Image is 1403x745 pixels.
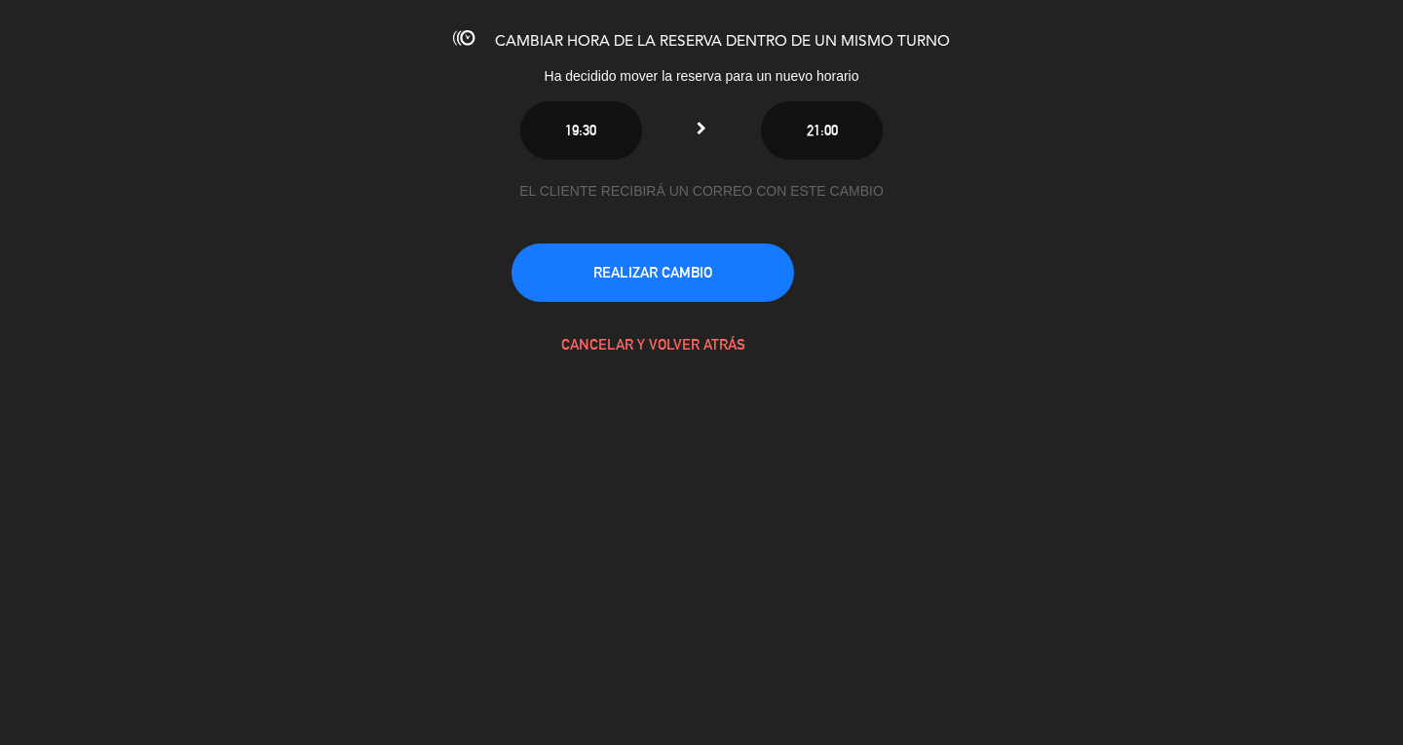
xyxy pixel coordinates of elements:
button: REALIZAR CAMBIO [512,243,794,302]
span: CAMBIAR HORA DE LA RESERVA DENTRO DE UN MISMO TURNO [495,34,950,50]
span: 21:00 [807,122,838,138]
span: 19:30 [565,122,596,138]
button: CANCELAR Y VOLVER ATRÁS [512,316,794,374]
div: EL CLIENTE RECIBIRÁ UN CORREO CON ESTE CAMBIO [512,180,891,203]
button: 21:00 [761,101,883,160]
div: Ha decidido mover la reserva para un nuevo horario [380,65,1023,88]
button: 19:30 [520,101,642,160]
